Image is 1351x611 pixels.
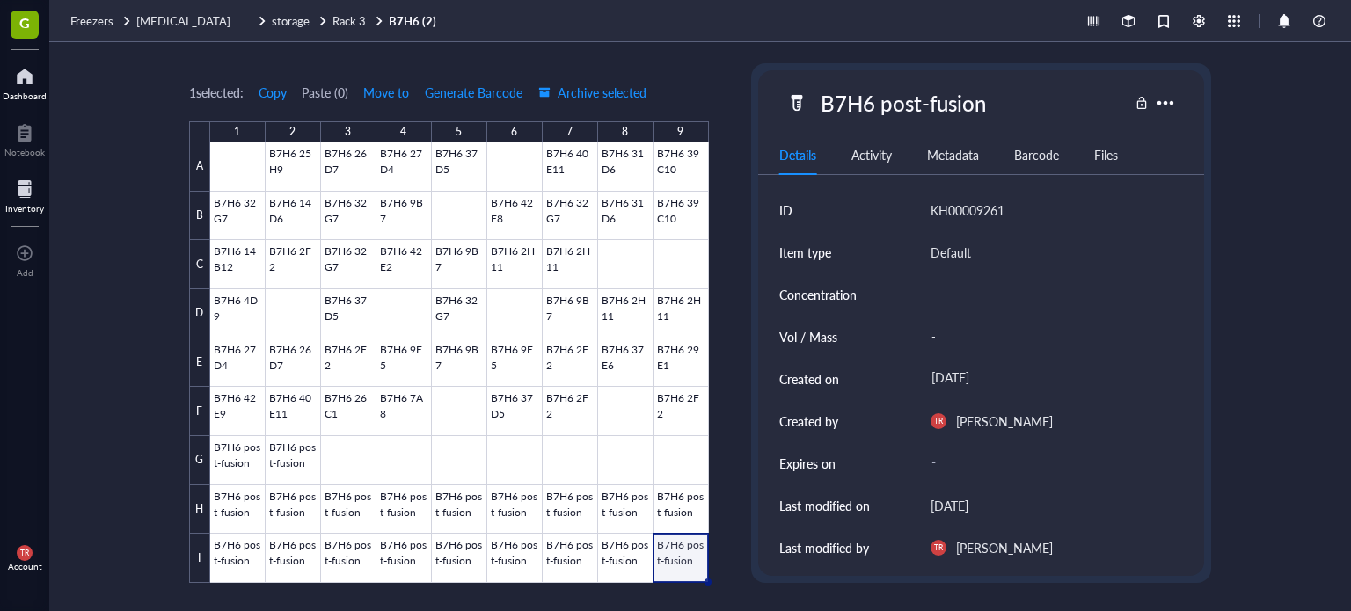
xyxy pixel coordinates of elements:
div: B [189,192,210,241]
div: 1 [234,121,240,142]
div: 1 selected: [189,83,244,102]
span: TR [20,549,29,557]
span: TR [934,543,943,552]
div: Notebook [4,147,45,157]
div: [DATE] [931,495,968,516]
div: Concentration [779,285,857,304]
span: TR [934,417,943,426]
div: Default [931,242,971,263]
div: [PERSON_NAME] [956,411,1053,432]
span: G [19,11,30,33]
div: I [189,534,210,583]
div: Details [779,145,816,164]
div: Files [1094,145,1118,164]
span: [MEDICAL_DATA] Galileo [136,12,267,29]
a: Notebook [4,119,45,157]
div: 9 [677,121,683,142]
div: [PERSON_NAME] [956,537,1053,558]
a: storageRack 3 [272,13,385,29]
span: Generate Barcode [425,85,522,99]
div: B7H6 post-fusion [813,84,994,121]
div: Dashboard [3,91,47,101]
a: Freezers [70,13,133,29]
div: 8 [622,121,628,142]
div: Created on [779,369,839,389]
div: E [189,338,210,388]
div: Barcode [1014,145,1059,164]
div: Add [17,267,33,278]
div: G [189,436,210,485]
div: 7 [566,121,573,142]
div: ID [779,200,792,220]
span: Freezers [70,12,113,29]
div: A [189,142,210,192]
div: C [189,240,210,289]
div: - [924,318,1177,355]
div: H [189,485,210,535]
span: Copy [259,85,287,99]
div: Account [8,561,42,571]
div: Activity [851,145,892,164]
a: Dashboard [3,62,47,101]
div: - [924,447,1177,479]
div: KH00009261 [931,200,1004,221]
div: D [189,289,210,338]
span: Archive selected [538,85,646,99]
button: Move to [362,78,410,106]
button: Generate Barcode [424,78,523,106]
div: Metadata [927,145,979,164]
div: 6 [511,121,517,142]
div: Created by [779,411,838,431]
button: Archive selected [537,78,647,106]
div: 3 [345,121,351,142]
div: Inventory [5,203,44,214]
div: - [924,276,1177,313]
span: storage [272,12,310,29]
div: Item type [779,243,831,262]
div: Expires on [779,454,836,473]
a: B7H6 (2) [389,13,440,29]
span: Rack 3 [332,12,366,29]
div: 2 [289,121,296,142]
div: Vol / Mass [779,327,837,346]
a: [MEDICAL_DATA] Galileo [136,13,268,29]
div: 4 [400,121,406,142]
div: F [189,387,210,436]
div: Last modified on [779,496,870,515]
a: Inventory [5,175,44,214]
div: [DATE] [924,363,1177,395]
div: Last modified by [779,538,869,557]
button: Paste (0) [302,78,348,106]
div: 5 [456,121,462,142]
span: Move to [363,85,409,99]
button: Copy [258,78,288,106]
